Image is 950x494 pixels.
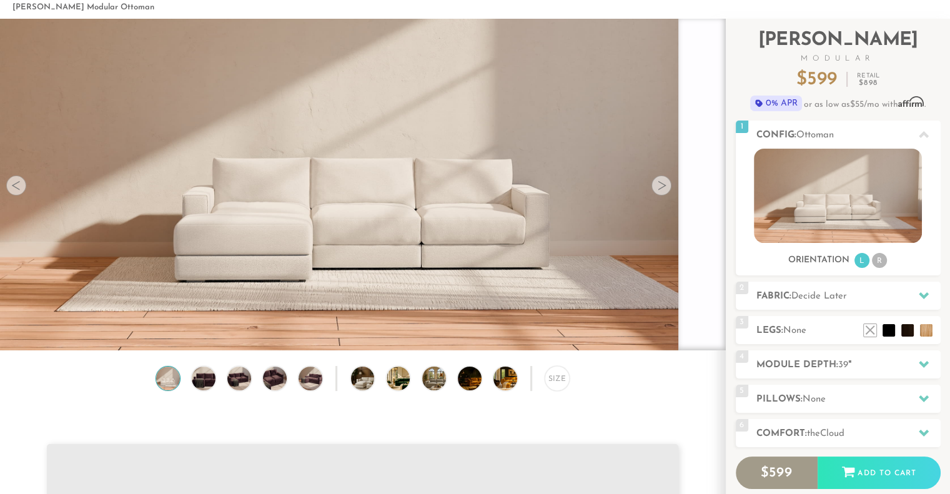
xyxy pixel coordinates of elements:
p: $ [796,71,837,89]
div: Add to Cart [818,457,941,490]
h2: Fabric: [756,289,941,304]
img: Landon Modular Ottoman no legs 3 [225,367,253,390]
img: Landon Modular Ottoman no legs 2 [189,367,217,390]
span: None [783,326,806,335]
span: 0% APR [750,96,802,111]
span: the [807,429,820,438]
p: Retail [857,73,879,87]
h2: Comfort: [756,427,941,441]
li: L [854,253,869,268]
span: 2 [736,282,748,294]
h3: Orientation [788,255,849,266]
iframe: Chat [897,438,941,485]
span: Modular [736,55,941,62]
span: $55 [850,100,864,109]
span: 39 [838,360,848,370]
span: Cloud [820,429,844,438]
img: Landon Modular Ottoman no legs 1 [154,367,182,390]
span: 5 [736,385,748,397]
img: DreamSofa Modular Sofa & Sectional Video Presentation 3 [422,367,464,390]
img: Landon Modular Ottoman no legs 5 [297,367,325,390]
p: or as low as /mo with . [736,96,941,111]
h2: Config: [756,128,941,142]
span: 3 [736,316,748,329]
img: DreamSofa Modular Sofa & Sectional Video Presentation 4 [458,367,500,390]
li: R [872,253,887,268]
h2: Pillows: [756,392,941,407]
h2: Module Depth: " [756,358,941,372]
span: 599 [769,466,793,480]
img: Landon Modular Ottoman no legs 4 [260,367,289,390]
h2: Legs: [756,324,941,338]
span: Decide Later [791,292,847,301]
div: Size [545,366,570,391]
img: DreamSofa Modular Sofa & Sectional Video Presentation 2 [387,367,428,390]
h2: [PERSON_NAME] [736,31,941,62]
em: $ [859,79,878,87]
span: Affirm [898,97,924,107]
img: DreamSofa Modular Sofa & Sectional Video Presentation 5 [493,367,535,390]
img: DreamSofa Modular Sofa & Sectional Video Presentation 1 [351,367,393,390]
span: 4 [736,350,748,363]
span: 1 [736,121,748,133]
span: 898 [864,79,878,87]
span: None [803,395,826,404]
span: Ottoman [796,131,834,140]
img: landon-sofa-no_legs-no_pillows-1.jpg [754,149,922,243]
span: 599 [807,70,837,89]
span: 6 [736,419,748,432]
